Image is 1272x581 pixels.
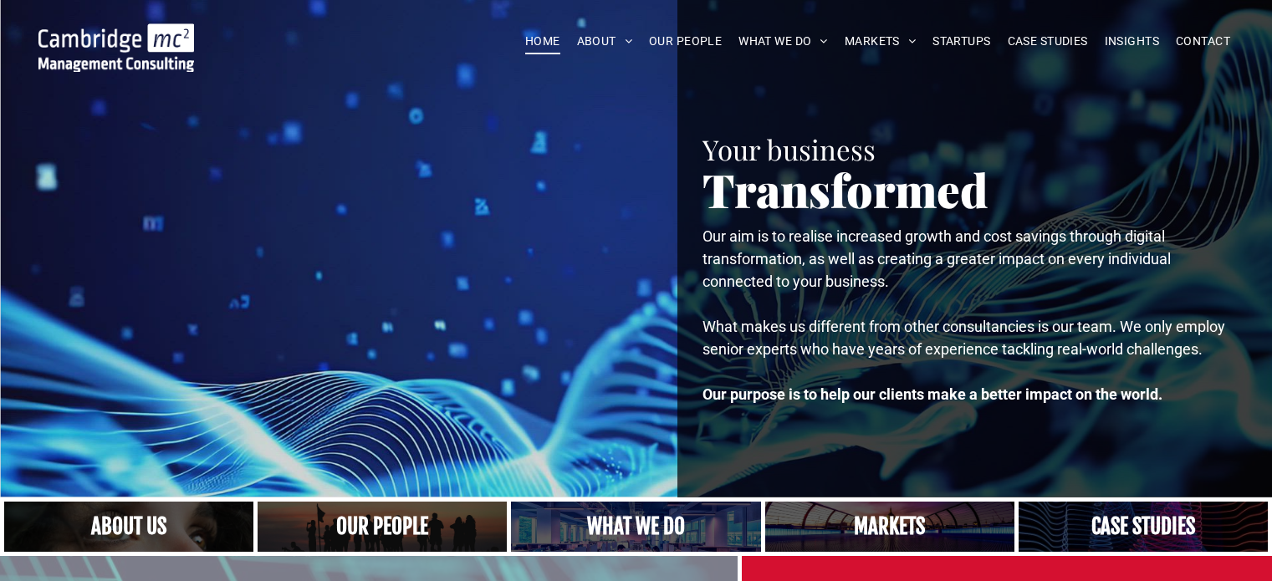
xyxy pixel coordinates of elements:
[1096,28,1167,54] a: INSIGHTS
[999,28,1096,54] a: CASE STUDIES
[702,227,1171,290] span: Our aim is to realise increased growth and cost savings through digital transformation, as well a...
[4,502,253,552] a: Close up of woman's face, centered on her eyes
[517,28,569,54] a: HOME
[569,28,641,54] a: ABOUT
[258,502,507,552] a: A crowd in silhouette at sunset, on a rise or lookout point
[836,28,924,54] a: MARKETS
[1167,28,1239,54] a: CONTACT
[641,28,730,54] a: OUR PEOPLE
[511,502,760,552] a: A yoga teacher lifting his whole body off the ground in the peacock pose
[730,28,836,54] a: WHAT WE DO
[765,502,1014,552] a: Our Markets | Cambridge Management Consulting
[1019,502,1268,552] a: CASE STUDIES | See an Overview of All Our Case Studies | Cambridge Management Consulting
[38,26,194,43] a: Your Business Transformed | Cambridge Management Consulting
[702,385,1162,403] strong: Our purpose is to help our clients make a better impact on the world.
[702,318,1225,358] span: What makes us different from other consultancies is our team. We only employ senior experts who h...
[702,130,876,167] span: Your business
[924,28,999,54] a: STARTUPS
[702,158,988,220] span: Transformed
[38,23,194,72] img: Go to Homepage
